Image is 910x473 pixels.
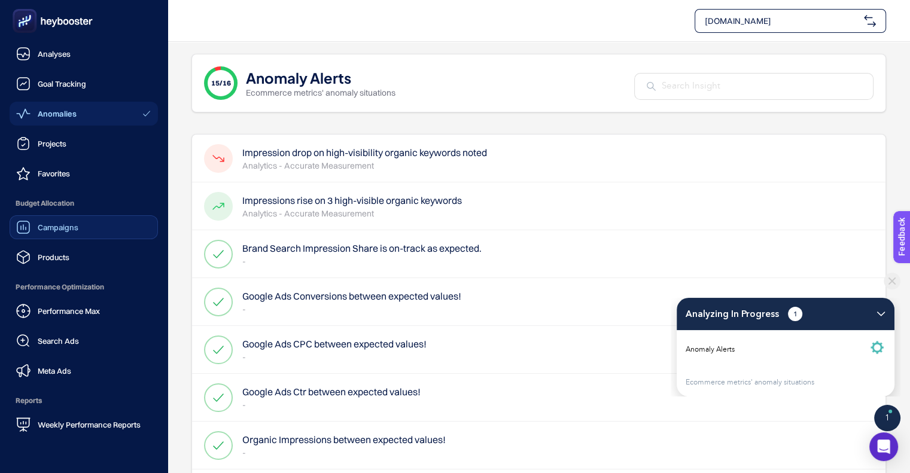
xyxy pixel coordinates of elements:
[885,412,890,424] span: 1
[10,413,158,437] a: Weekly Performance Reports
[686,377,814,387] span: Ecommerce metrics' anomaly situations
[10,161,158,185] a: Favorites
[242,384,421,399] h4: Google Ads Ctr between expected values!
[864,15,876,27] img: svg%3e
[246,68,351,87] h1: Anomaly Alerts
[242,145,487,160] h4: Impression drop on high-visibility organic keywords noted
[662,80,861,93] input: Search Insight
[869,432,898,461] div: Open Intercom Messenger
[7,4,45,13] span: Feedback
[242,351,427,363] p: -
[10,132,158,155] a: Projects
[38,109,77,118] span: Anomalies
[788,307,802,321] span: 1
[884,273,900,289] img: Close
[10,359,158,383] a: Meta Ads
[10,389,158,413] span: Reports
[10,102,158,126] a: Anomalies
[38,222,78,232] span: Campaigns
[242,193,462,207] h4: Impressions rise on 3 high-visible organic keywords
[242,207,462,219] p: Analytics - Accurate Measurement
[38,420,141,429] span: Weekly Performance Reports
[242,432,446,447] h4: Organic Impressions between expected values!
[38,252,69,262] span: Products
[242,289,461,303] h4: Google Ads Conversions between expected values!
[10,275,158,299] span: Performance Optimization
[877,312,885,316] img: Arrow
[38,79,86,89] span: Goal Tracking
[10,245,158,269] a: Products
[686,307,779,321] span: Analyzing In Progress
[10,329,158,353] a: Search Ads
[38,139,66,148] span: Projects
[10,72,158,96] a: Goal Tracking
[705,15,859,27] span: [DOMAIN_NAME]
[38,49,71,59] span: Analyses
[686,344,735,355] span: Anomaly Alerts
[242,447,446,459] p: -
[246,87,395,99] p: Ecommerce metrics' anomaly situations
[10,42,158,66] a: Analyses
[242,241,482,255] h4: Brand Search Impression Share is on-track as expected.
[38,169,70,178] span: Favorites
[10,215,158,239] a: Campaigns
[38,336,79,346] span: Search Ads
[242,303,461,315] p: -
[242,337,427,351] h4: Google Ads CPC between expected values!
[38,366,71,376] span: Meta Ads
[38,306,100,316] span: Performance Max
[647,82,656,91] img: Search Insight
[10,191,158,215] span: Budget Allocation
[10,299,158,323] a: Performance Max
[242,399,421,411] p: -
[242,160,487,172] p: Analytics - Accurate Measurement
[242,255,482,267] p: -
[211,78,231,88] span: 15/16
